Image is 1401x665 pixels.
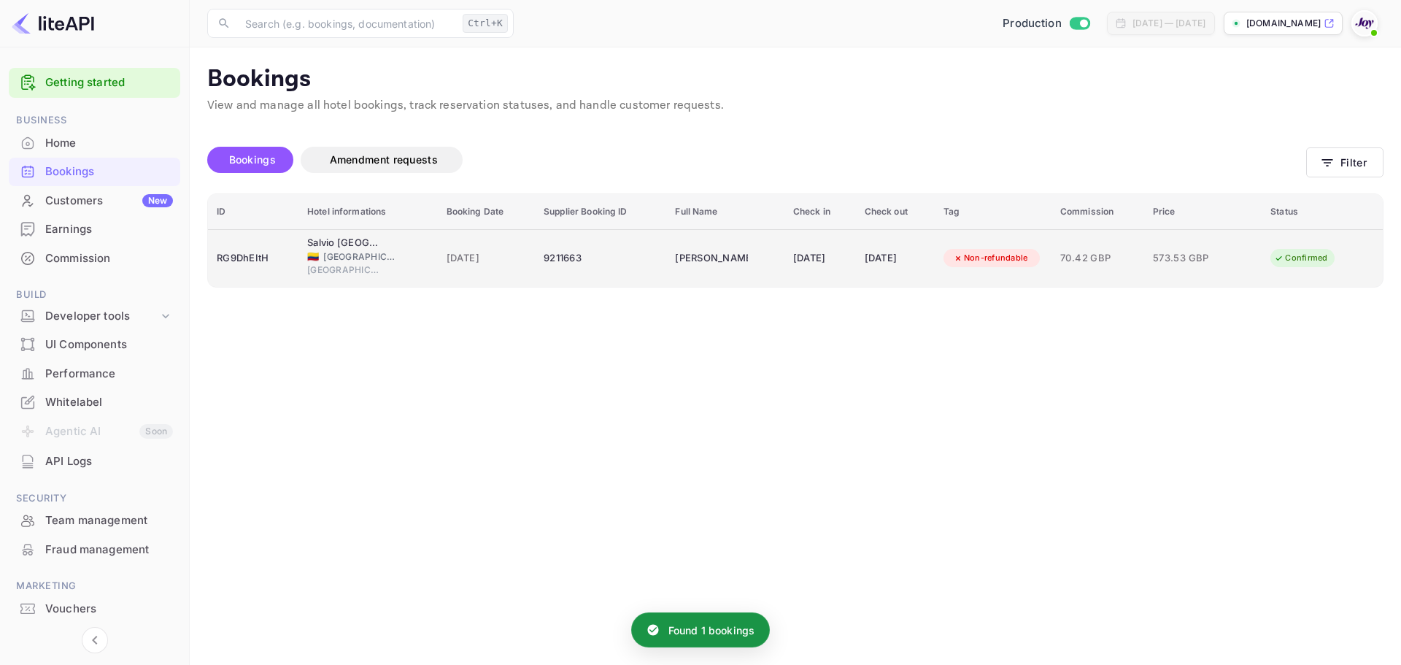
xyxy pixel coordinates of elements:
[45,337,173,353] div: UI Components
[9,447,180,476] div: API Logs
[1262,194,1383,230] th: Status
[9,331,180,358] a: UI Components
[45,74,173,91] a: Getting started
[236,9,457,38] input: Search (e.g. bookings, documentation)
[9,129,180,156] a: Home
[1265,249,1337,267] div: Confirmed
[463,14,508,33] div: Ctrl+K
[207,65,1383,94] p: Bookings
[447,250,527,266] span: [DATE]
[217,247,290,270] div: RG9DhEItH
[9,536,180,564] div: Fraud management
[1353,12,1376,35] img: With Joy
[9,68,180,98] div: Getting started
[9,595,180,623] div: Vouchers
[9,129,180,158] div: Home
[1306,147,1383,177] button: Filter
[9,360,180,388] div: Performance
[142,194,173,207] div: New
[82,627,108,653] button: Collapse navigation
[9,187,180,214] a: CustomersNew
[9,304,180,329] div: Developer tools
[9,331,180,359] div: UI Components
[45,193,173,210] div: Customers
[9,245,180,273] div: Commission
[45,542,173,558] div: Fraud management
[1060,250,1135,266] span: 70.42 GBP
[9,536,180,563] a: Fraud management
[307,252,319,261] span: Colombia
[1051,194,1144,230] th: Commission
[9,595,180,622] a: Vouchers
[9,491,180,507] span: Security
[12,12,94,35] img: LiteAPI logo
[666,194,784,230] th: Full Name
[45,135,173,152] div: Home
[9,215,180,242] a: Earnings
[1246,17,1321,30] p: [DOMAIN_NAME]
[675,247,748,270] div: Jade Rivard
[9,507,180,534] a: Team management
[793,247,847,270] div: [DATE]
[45,308,158,325] div: Developer tools
[9,112,180,128] span: Business
[45,164,173,180] div: Bookings
[323,250,396,264] span: [GEOGRAPHIC_DATA]
[1144,194,1262,230] th: Price
[9,388,180,415] a: Whitelabel
[45,453,173,470] div: API Logs
[9,507,180,535] div: Team management
[45,394,173,411] div: Whitelabel
[9,360,180,387] a: Performance
[9,215,180,244] div: Earnings
[45,601,173,618] div: Vouchers
[9,158,180,186] div: Bookings
[207,147,1306,173] div: account-settings tabs
[9,388,180,417] div: Whitelabel
[207,97,1383,115] p: View and manage all hotel bookings, track reservation statuses, and handle customer requests.
[1003,15,1062,32] span: Production
[208,194,1383,287] table: booking table
[45,512,173,529] div: Team management
[9,287,180,303] span: Build
[9,158,180,185] a: Bookings
[935,194,1051,230] th: Tag
[668,623,754,638] p: Found 1 bookings
[298,194,437,230] th: Hotel informations
[9,578,180,594] span: Marketing
[535,194,666,230] th: Supplier Booking ID
[9,447,180,474] a: API Logs
[438,194,536,230] th: Booking Date
[1153,250,1226,266] span: 573.53 GBP
[330,153,438,166] span: Amendment requests
[45,221,173,238] div: Earnings
[9,245,180,272] a: Commission
[208,194,298,230] th: ID
[45,250,173,267] div: Commission
[544,247,657,270] div: 9211663
[9,187,180,215] div: CustomersNew
[307,264,380,277] span: [GEOGRAPHIC_DATA]
[943,249,1038,267] div: Non-refundable
[307,236,380,250] div: Salvio Parque 93 Bogota, Curio Collection by Hilton
[856,194,935,230] th: Check out
[45,366,173,383] div: Performance
[229,153,276,166] span: Bookings
[997,15,1095,32] div: Switch to Sandbox mode
[865,247,926,270] div: [DATE]
[1132,17,1205,30] div: [DATE] — [DATE]
[784,194,856,230] th: Check in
